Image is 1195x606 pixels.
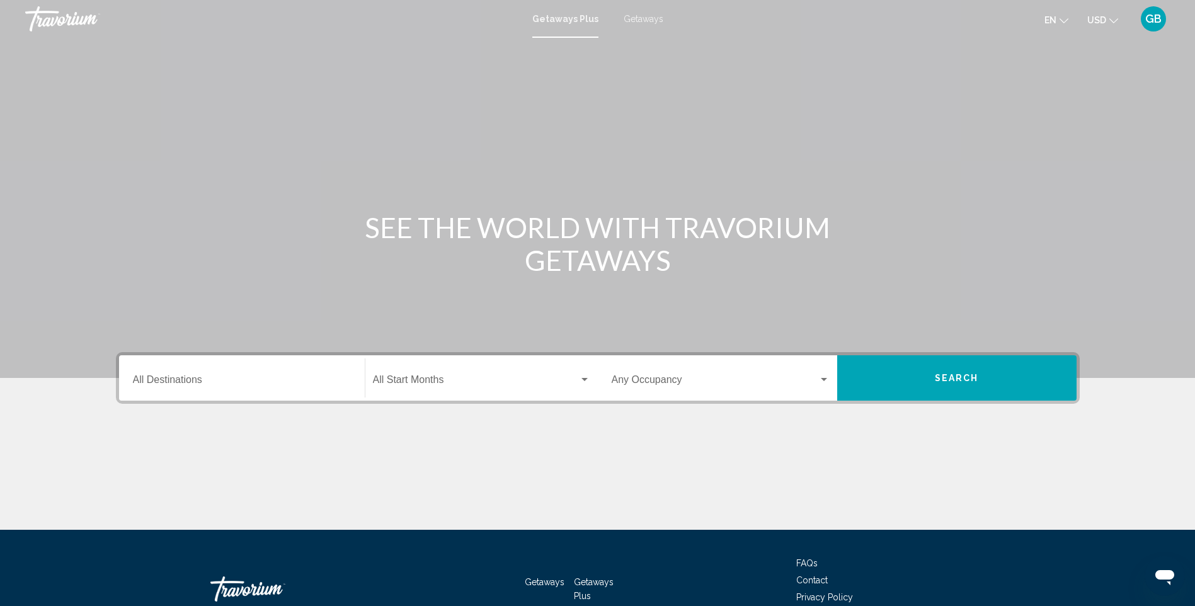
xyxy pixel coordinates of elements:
[532,14,598,24] a: Getaways Plus
[1145,556,1185,596] iframe: Button to launch messaging window
[1087,15,1106,25] span: USD
[1044,11,1068,29] button: Change language
[1044,15,1056,25] span: en
[935,374,979,384] span: Search
[25,6,520,31] a: Travorium
[837,355,1077,401] button: Search
[796,558,818,568] a: FAQs
[796,575,828,585] a: Contact
[525,577,564,587] a: Getaways
[119,355,1077,401] div: Search widget
[624,14,663,24] a: Getaways
[1145,13,1162,25] span: GB
[574,577,614,601] a: Getaways Plus
[1137,6,1170,32] button: User Menu
[1087,11,1118,29] button: Change currency
[796,592,853,602] a: Privacy Policy
[362,211,834,277] h1: SEE THE WORLD WITH TRAVORIUM GETAWAYS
